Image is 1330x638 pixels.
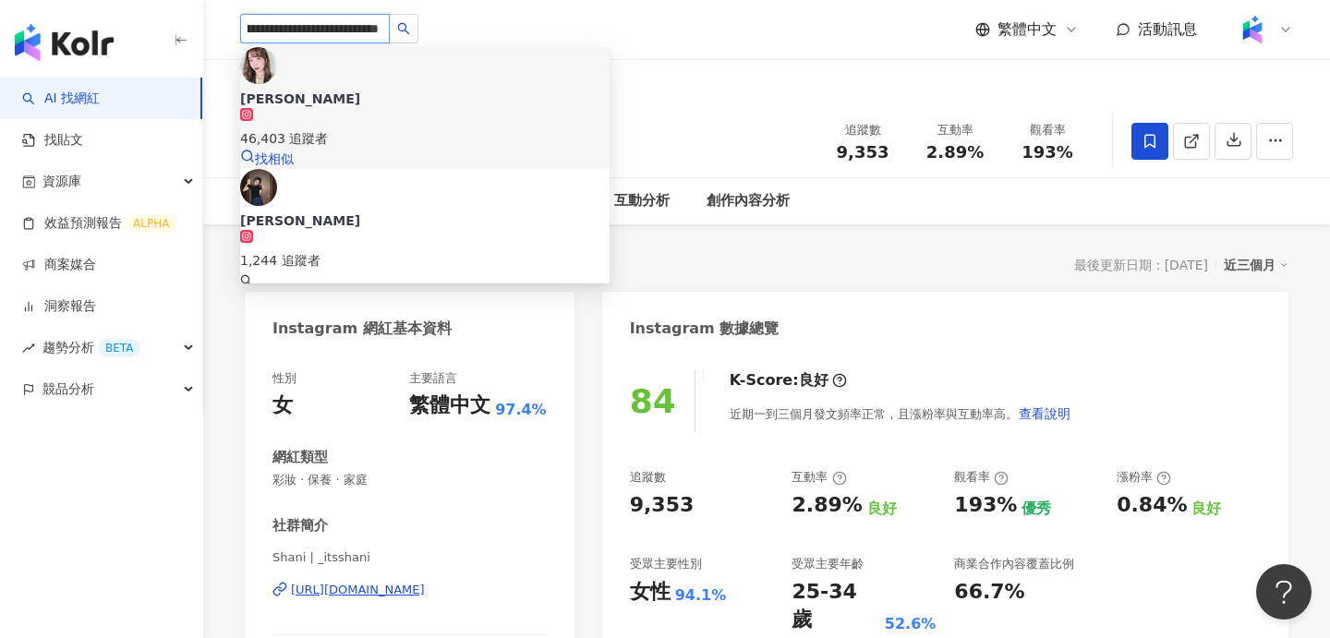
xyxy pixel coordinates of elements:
div: 近三個月 [1224,253,1288,277]
div: 互動率 [920,121,990,139]
span: search [240,274,253,287]
span: 趨勢分析 [42,327,140,368]
div: 193% [954,491,1017,520]
div: 觀看率 [954,469,1009,486]
div: 0.84% [1117,491,1187,520]
div: 46,403 追蹤者 [240,128,610,149]
span: 97.4% [495,400,547,420]
span: 找相似 [255,151,294,166]
span: Shani | _itsshani [272,549,547,566]
div: 追蹤數 [828,121,898,139]
a: 商案媒合 [22,256,96,274]
div: 互動率 [792,469,846,486]
img: logo [15,24,114,61]
div: Instagram 數據總覽 [630,319,780,339]
div: 受眾主要年齡 [792,556,864,572]
span: 9,353 [837,142,889,162]
div: [PERSON_NAME] [240,211,610,230]
div: 追蹤數 [630,469,666,486]
div: 66.7% [954,578,1024,607]
div: BETA [98,339,140,357]
div: 繁體中文 [409,391,490,420]
div: 觀看率 [1012,121,1082,139]
div: 最後更新日期：[DATE] [1074,258,1208,272]
span: 193% [1022,143,1073,162]
span: 2.89% [926,143,984,162]
div: 網紅類型 [272,448,328,467]
div: 優秀 [1022,499,1051,519]
div: 女 [272,391,293,420]
div: 1,244 追蹤者 [240,250,610,271]
span: 彩妝 · 保養 · 家庭 [272,472,547,488]
div: 商業合作內容覆蓋比例 [954,556,1074,572]
div: 漲粉率 [1117,469,1171,486]
span: 繁體中文 [997,19,1057,40]
div: 良好 [799,370,828,391]
div: 84 [630,382,676,420]
iframe: Help Scout Beacon - Open [1256,564,1312,620]
span: rise [22,342,35,355]
div: 互動分析 [614,190,670,212]
div: [URL][DOMAIN_NAME] [291,582,425,598]
div: 近期一到三個月發文頻率正常，且漲粉率與互動率高。 [730,395,1071,432]
div: 女性 [630,578,671,607]
img: Kolr%20app%20icon%20%281%29.png [1235,12,1270,47]
button: 查看說明 [1018,395,1071,432]
div: 94.1% [675,585,727,606]
div: 2.89% [792,491,862,520]
div: 9,353 [630,491,695,520]
a: searchAI 找網紅 [22,90,100,108]
img: KOL Avatar [240,47,277,84]
img: KOL Avatar [240,169,277,206]
div: [PERSON_NAME] [240,90,610,108]
div: 社群簡介 [272,516,328,536]
a: 找相似 [240,151,294,166]
div: 25-34 歲 [792,578,879,635]
span: search [397,22,410,35]
div: 性別 [272,370,296,387]
div: 良好 [867,499,897,519]
div: 創作內容分析 [707,190,790,212]
span: 競品分析 [42,368,94,410]
div: 52.6% [885,614,937,634]
a: 洞察報告 [22,297,96,316]
span: 資源庫 [42,161,81,202]
span: 活動訊息 [1138,20,1197,38]
span: 查看說明 [1019,406,1070,421]
div: 受眾主要性別 [630,556,702,572]
a: [URL][DOMAIN_NAME] [272,582,547,598]
a: 找貼文 [22,131,83,150]
div: Instagram 網紅基本資料 [272,319,452,339]
a: 效益預測報告ALPHA [22,214,176,233]
div: 良好 [1191,499,1221,519]
div: K-Score : [730,370,847,391]
div: 主要語言 [409,370,457,387]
